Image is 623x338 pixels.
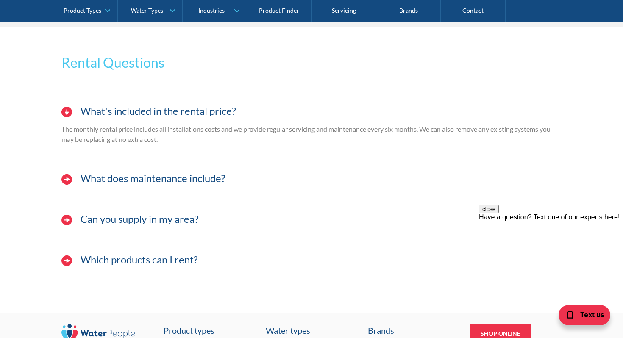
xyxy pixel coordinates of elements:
[266,324,357,337] a: Water types
[479,205,623,306] iframe: podium webchat widget prompt
[131,7,163,14] div: Water Types
[198,7,225,14] div: Industries
[81,172,225,185] h4: What does maintenance include?
[81,213,199,225] h4: Can you supply in my area?
[61,53,562,73] h2: Rental Questions
[61,124,562,144] p: The monthly rental price includes all installations costs and we provide regular servicing and ma...
[64,7,101,14] div: Product Types
[81,254,198,266] h4: Which products can I rent?
[81,105,236,117] h4: What's included in the rental price?
[164,324,255,337] a: Product types
[538,296,623,338] iframe: podium webchat widget bubble
[368,324,459,337] div: Brands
